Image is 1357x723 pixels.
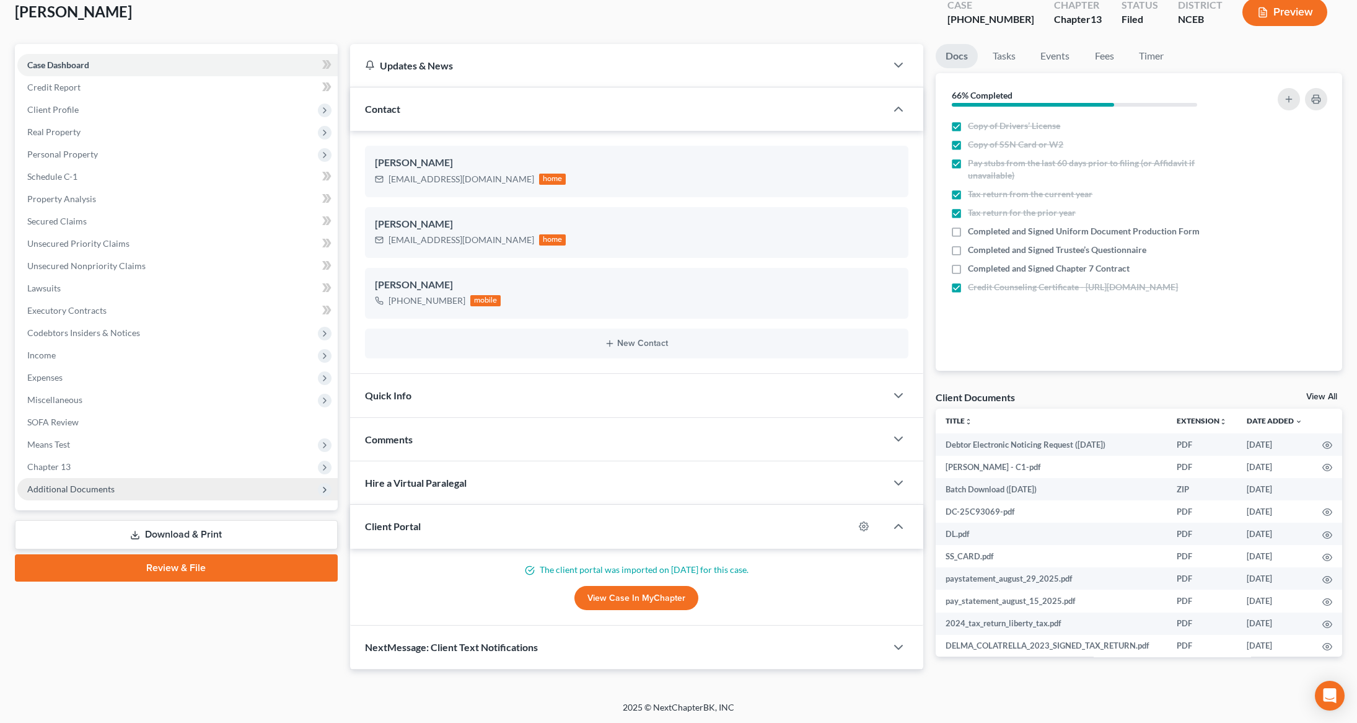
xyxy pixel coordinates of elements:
[470,295,501,306] div: mobile
[936,523,1167,545] td: DL.pdf
[389,173,534,185] div: [EMAIL_ADDRESS][DOMAIN_NAME]
[936,478,1167,500] td: Batch Download ([DATE])
[1247,416,1302,425] a: Date Added expand_more
[983,44,1025,68] a: Tasks
[952,90,1012,100] strong: 66% Completed
[1219,418,1227,425] i: unfold_more
[17,299,338,322] a: Executory Contracts
[968,157,1230,182] span: Pay stubs from the last 60 days prior to filing (or Affidavit if unavailable)
[389,295,465,307] div: [PHONE_NUMBER]
[27,238,130,249] span: Unsecured Priority Claims
[1306,393,1337,401] a: View All
[365,59,872,72] div: Updates & News
[539,174,566,185] div: home
[1091,13,1102,25] span: 13
[27,193,96,204] span: Property Analysis
[27,394,82,405] span: Miscellaneous
[1237,635,1312,657] td: [DATE]
[17,54,338,76] a: Case Dashboard
[1167,433,1237,456] td: PDF
[17,166,338,188] a: Schedule C-1
[27,126,81,137] span: Real Property
[936,590,1167,612] td: pay_statement_august_15_2025.pdf
[1237,456,1312,478] td: [DATE]
[968,206,1076,219] span: Tax return for the prior year
[968,225,1200,237] span: Completed and Signed Uniform Document Production Form
[27,350,56,360] span: Income
[1295,418,1302,425] i: expand_more
[574,586,698,611] a: View Case in MyChapter
[27,260,146,271] span: Unsecured Nonpriority Claims
[1084,44,1124,68] a: Fees
[27,417,79,427] span: SOFA Review
[539,234,566,246] div: home
[1178,12,1223,27] div: NCEB
[968,120,1060,132] span: Copy of Drivers’ License
[1237,523,1312,545] td: [DATE]
[15,554,338,582] a: Review & File
[1167,635,1237,657] td: PDF
[27,283,61,293] span: Lawsuits
[1237,545,1312,567] td: [DATE]
[968,262,1130,275] span: Completed and Signed Chapter 7 Contract
[947,12,1034,27] div: [PHONE_NUMBER]
[27,439,70,450] span: Means Test
[1237,478,1312,500] td: [DATE]
[365,641,538,653] span: NextMessage: Client Text Notifications
[27,461,71,472] span: Chapter 13
[936,613,1167,635] td: 2024_tax_return_liberty_tax.pdf
[17,233,338,255] a: Unsecured Priority Claims
[27,216,87,226] span: Secured Claims
[15,520,338,549] a: Download & Print
[27,60,89,70] span: Case Dashboard
[968,244,1146,256] span: Completed and Signed Trustee’s Questionnaire
[27,82,81,92] span: Credit Report
[17,76,338,99] a: Credit Report
[17,188,338,210] a: Property Analysis
[946,416,972,425] a: Titleunfold_more
[1167,523,1237,545] td: PDF
[1237,567,1312,590] td: [DATE]
[27,104,79,115] span: Client Profile
[936,456,1167,478] td: [PERSON_NAME] - C1-pdf
[965,418,972,425] i: unfold_more
[936,567,1167,590] td: paystatement_august_29_2025.pdf
[1167,590,1237,612] td: PDF
[365,433,413,445] span: Comments
[365,477,467,489] span: Hire a Virtual Paralegal
[1315,681,1345,711] div: Open Intercom Messenger
[1167,613,1237,635] td: PDF
[17,277,338,299] a: Lawsuits
[936,500,1167,523] td: DC-25C93069-pdf
[936,635,1167,657] td: DELMA_COLATRELLA_2023_SIGNED_TAX_RETURN.pdf
[1167,478,1237,500] td: ZIP
[936,545,1167,567] td: SS_CARD.pdf
[17,210,338,233] a: Secured Claims
[1030,44,1079,68] a: Events
[27,327,140,338] span: Codebtors Insiders & Notices
[17,255,338,277] a: Unsecured Nonpriority Claims
[936,391,1015,404] div: Client Documents
[27,484,115,494] span: Additional Documents
[27,372,63,383] span: Expenses
[365,520,421,532] span: Client Portal
[968,138,1063,151] span: Copy of SSN Card or W2
[27,149,98,159] span: Personal Property
[15,2,132,20] span: [PERSON_NAME]
[375,339,899,348] button: New Contact
[389,234,534,246] div: [EMAIL_ADDRESS][DOMAIN_NAME]
[968,281,1178,293] span: Credit Counseling Certificate - [URL][DOMAIN_NAME]
[936,44,978,68] a: Docs
[1167,545,1237,567] td: PDF
[375,156,899,171] div: [PERSON_NAME]
[365,564,909,576] p: The client portal was imported on [DATE] for this case.
[375,217,899,232] div: [PERSON_NAME]
[936,433,1167,456] td: Debtor Electronic Noticing Request ([DATE])
[1237,590,1312,612] td: [DATE]
[27,171,77,182] span: Schedule C-1
[1054,12,1102,27] div: Chapter
[1167,500,1237,523] td: PDF
[365,103,400,115] span: Contact
[1122,12,1158,27] div: Filed
[1237,500,1312,523] td: [DATE]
